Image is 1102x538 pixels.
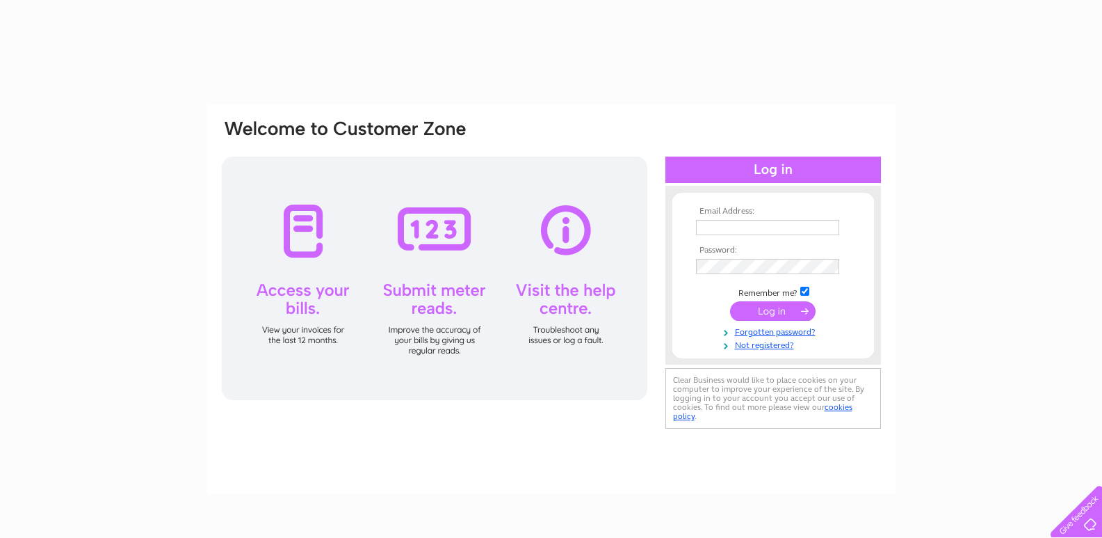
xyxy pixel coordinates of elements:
td: Remember me? [692,285,854,299]
div: Clear Business would like to place cookies on your computer to improve your experience of the sit... [665,368,881,429]
a: Not registered? [696,338,854,351]
input: Submit [730,301,816,321]
a: cookies policy [673,402,852,421]
a: Forgotten password? [696,324,854,338]
th: Email Address: [692,207,854,216]
th: Password: [692,246,854,255]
